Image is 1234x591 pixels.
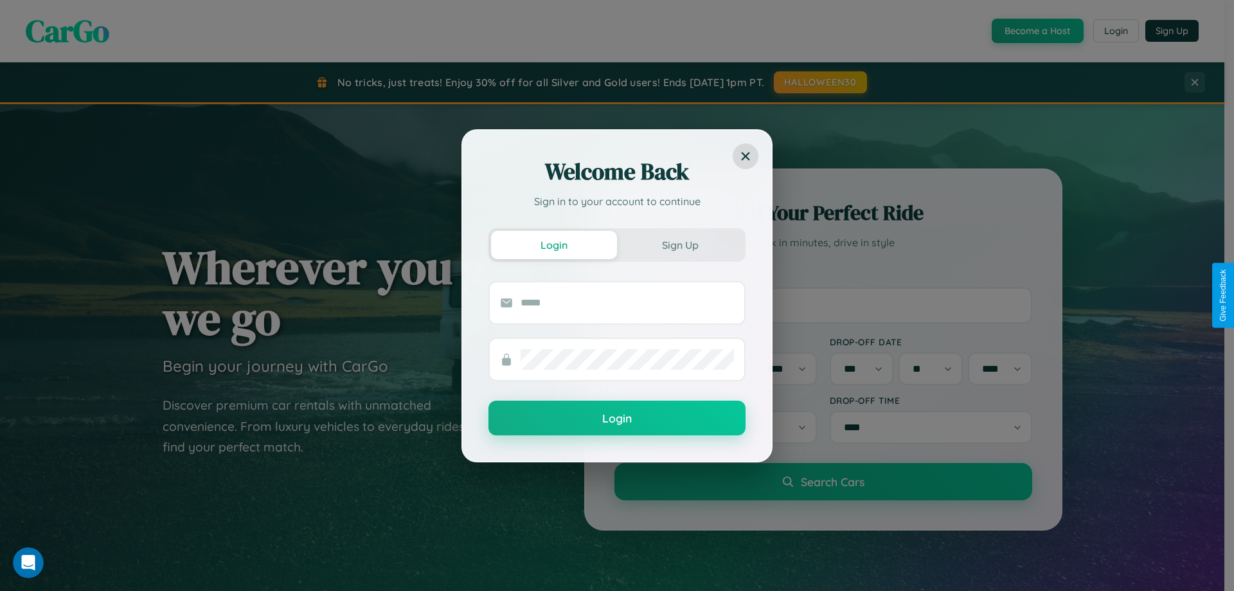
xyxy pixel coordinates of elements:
[13,547,44,578] iframe: Intercom live chat
[488,401,746,435] button: Login
[491,231,617,259] button: Login
[1219,269,1228,322] div: Give Feedback
[488,156,746,187] h2: Welcome Back
[488,194,746,209] p: Sign in to your account to continue
[617,231,743,259] button: Sign Up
